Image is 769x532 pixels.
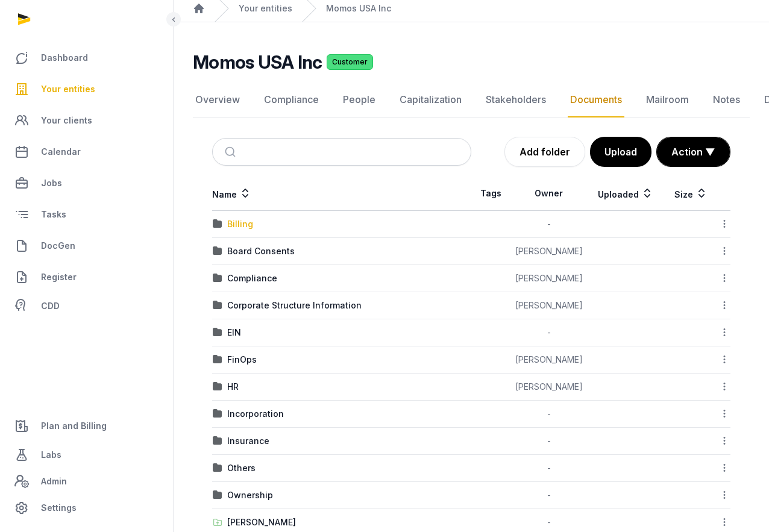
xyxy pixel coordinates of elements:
[227,299,362,311] div: Corporate Structure Information
[510,265,586,292] td: [PERSON_NAME]
[664,177,717,211] th: Size
[397,83,464,117] a: Capitalization
[227,272,277,284] div: Compliance
[10,412,163,440] a: Plan and Billing
[587,177,665,211] th: Uploaded
[227,218,253,230] div: Billing
[510,292,586,319] td: [PERSON_NAME]
[711,83,742,117] a: Notes
[510,482,586,509] td: -
[193,83,242,117] a: Overview
[227,408,284,420] div: Incorporation
[10,75,163,104] a: Your entities
[510,374,586,401] td: [PERSON_NAME]
[590,137,651,167] button: Upload
[213,436,222,446] img: folder.svg
[193,51,322,73] h2: Momos USA Inc
[239,2,292,14] a: Your entities
[41,501,77,515] span: Settings
[483,83,548,117] a: Stakeholders
[213,518,222,527] img: folder-upload.svg
[213,328,222,337] img: folder.svg
[41,474,67,489] span: Admin
[227,462,256,474] div: Others
[213,382,222,392] img: folder.svg
[213,246,222,256] img: folder.svg
[644,83,691,117] a: Mailroom
[227,245,295,257] div: Board Consents
[213,274,222,283] img: folder.svg
[510,319,586,346] td: -
[10,294,163,318] a: CDD
[41,299,60,313] span: CDD
[41,113,92,128] span: Your clients
[41,51,88,65] span: Dashboard
[227,435,269,447] div: Insurance
[10,469,163,493] a: Admin
[41,176,62,190] span: Jobs
[213,463,222,473] img: folder.svg
[510,401,586,428] td: -
[10,106,163,135] a: Your clients
[212,177,471,211] th: Name
[213,219,222,229] img: folder.svg
[218,139,246,165] button: Submit
[10,440,163,469] a: Labs
[41,82,95,96] span: Your entities
[193,83,750,117] nav: Tabs
[326,2,391,14] a: Momos USA Inc
[10,263,163,292] a: Register
[471,177,510,211] th: Tags
[10,43,163,72] a: Dashboard
[341,83,378,117] a: People
[213,490,222,500] img: folder.svg
[10,169,163,198] a: Jobs
[41,207,66,222] span: Tasks
[227,516,296,528] div: [PERSON_NAME]
[41,145,81,159] span: Calendar
[41,270,77,284] span: Register
[510,177,586,211] th: Owner
[213,409,222,419] img: folder.svg
[327,54,373,70] span: Customer
[41,419,107,433] span: Plan and Billing
[227,327,241,339] div: EIN
[510,455,586,482] td: -
[10,200,163,229] a: Tasks
[41,239,75,253] span: DocGen
[510,211,586,238] td: -
[504,137,585,167] a: Add folder
[657,137,730,166] button: Action ▼
[227,381,239,393] div: HR
[510,428,586,455] td: -
[262,83,321,117] a: Compliance
[213,355,222,365] img: folder.svg
[10,493,163,522] a: Settings
[10,231,163,260] a: DocGen
[213,301,222,310] img: folder.svg
[41,448,61,462] span: Labs
[510,238,586,265] td: [PERSON_NAME]
[227,489,273,501] div: Ownership
[568,83,624,117] a: Documents
[510,346,586,374] td: [PERSON_NAME]
[227,354,257,366] div: FinOps
[10,137,163,166] a: Calendar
